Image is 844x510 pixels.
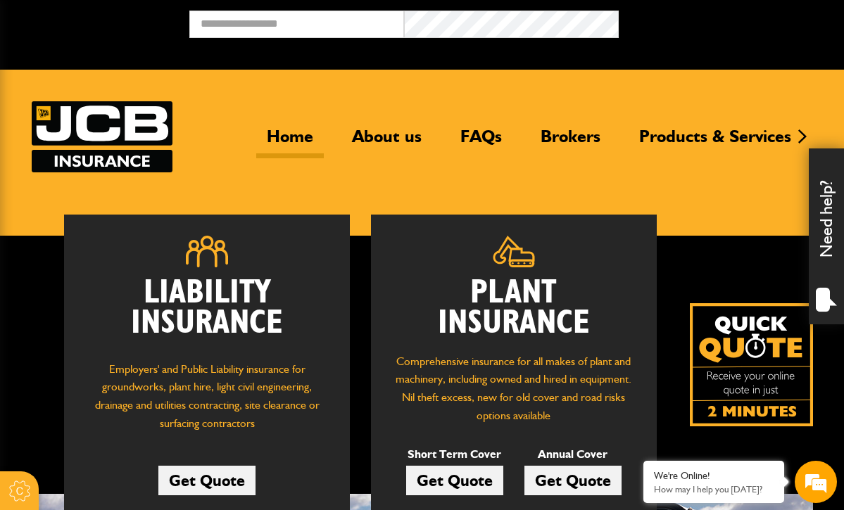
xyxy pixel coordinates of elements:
a: JCB Insurance Services [32,101,172,172]
h2: Plant Insurance [392,278,636,338]
p: Annual Cover [524,445,622,464]
a: Brokers [530,126,611,158]
p: Employers' and Public Liability insurance for groundworks, plant hire, light civil engineering, d... [85,360,329,440]
a: Products & Services [629,126,802,158]
h2: Liability Insurance [85,278,329,346]
p: Short Term Cover [406,445,503,464]
p: Comprehensive insurance for all makes of plant and machinery, including owned and hired in equipm... [392,352,636,424]
a: Get your insurance quote isn just 2-minutes [690,303,813,426]
a: Get Quote [524,466,622,495]
img: Quick Quote [690,303,813,426]
a: Home [256,126,324,158]
a: About us [341,126,432,158]
p: How may I help you today? [654,484,774,495]
button: Broker Login [619,11,833,32]
a: Get Quote [406,466,503,495]
img: JCB Insurance Services logo [32,101,172,172]
div: We're Online! [654,470,774,482]
a: Get Quote [158,466,256,495]
a: FAQs [450,126,512,158]
div: Need help? [809,148,844,324]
